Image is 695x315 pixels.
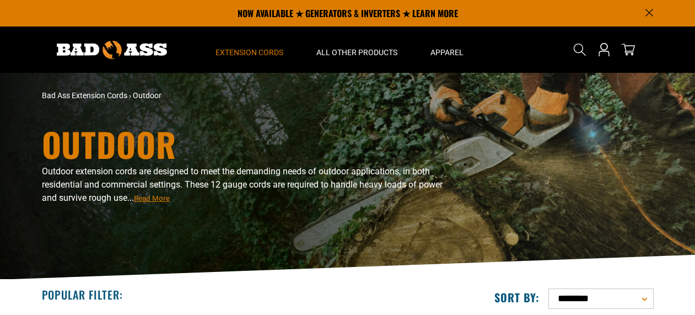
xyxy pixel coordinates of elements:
a: Bad Ass Extension Cords [42,91,127,100]
summary: Search [571,41,589,58]
nav: breadcrumbs [42,90,444,102]
summary: Extension Cords [199,26,300,73]
img: Bad Ass Extension Cords [57,41,167,59]
span: Outdoor extension cords are designed to meet the demanding needs of outdoor applications, in both... [42,166,443,203]
span: All Other Products [316,47,397,57]
span: Read More [134,194,170,202]
span: › [129,91,131,100]
h1: Outdoor [42,127,444,161]
span: Apparel [430,47,464,57]
summary: Apparel [414,26,480,73]
span: Extension Cords [215,47,283,57]
span: Outdoor [133,91,161,100]
h2: Popular Filter: [42,287,123,302]
label: Sort by: [494,290,540,305]
summary: All Other Products [300,26,414,73]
